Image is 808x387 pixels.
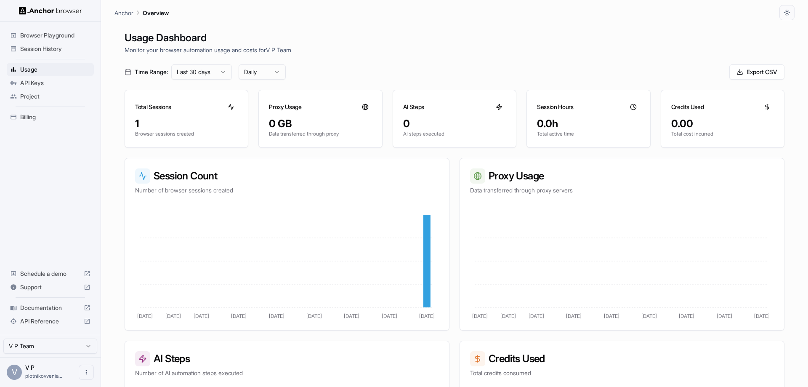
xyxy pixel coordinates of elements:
[20,317,80,326] span: API Reference
[604,313,619,319] tspan: [DATE]
[135,131,238,137] p: Browser sessions created
[470,168,774,184] h3: Proxy Usage
[125,45,784,54] p: Monitor your browser automation usage and costs for V P Team
[679,313,694,319] tspan: [DATE]
[194,313,209,319] tspan: [DATE]
[529,313,544,319] tspan: [DATE]
[20,65,90,74] span: Usage
[7,90,94,103] div: Project
[20,31,90,40] span: Browser Playground
[25,364,35,371] span: V P
[135,117,238,131] div: 1
[135,351,439,366] h3: AI Steps
[7,63,94,76] div: Usage
[114,8,169,17] nav: breadcrumb
[20,270,80,278] span: Schedule a demo
[671,117,774,131] div: 0.00
[671,131,774,137] p: Total cost incurred
[231,313,247,319] tspan: [DATE]
[135,168,439,184] h3: Session Count
[7,42,94,56] div: Session History
[537,117,640,131] div: 0.0h
[403,117,506,131] div: 0
[306,313,322,319] tspan: [DATE]
[403,103,424,111] h3: AI Steps
[7,267,94,280] div: Schedule a demo
[143,8,169,17] p: Overview
[419,313,435,319] tspan: [DATE]
[135,186,439,195] p: Number of browser sessions created
[7,315,94,328] div: API Reference
[7,280,94,294] div: Support
[470,351,774,366] h3: Credits Used
[344,313,359,319] tspan: [DATE]
[269,103,301,111] h3: Proxy Usage
[20,113,90,121] span: Billing
[7,301,94,315] div: Documentation
[269,117,372,131] div: 0 GB
[472,313,488,319] tspan: [DATE]
[135,369,439,377] p: Number of AI automation steps executed
[135,103,171,111] h3: Total Sessions
[382,313,397,319] tspan: [DATE]
[537,131,640,137] p: Total active time
[137,313,153,319] tspan: [DATE]
[7,110,94,124] div: Billing
[470,369,774,377] p: Total credits consumed
[79,365,94,380] button: Open menu
[717,313,732,319] tspan: [DATE]
[25,373,62,379] span: plotnikovveniamin@gmail.com
[20,304,80,312] span: Documentation
[754,313,770,319] tspan: [DATE]
[537,103,573,111] h3: Session Hours
[114,8,133,17] p: Anchor
[269,313,284,319] tspan: [DATE]
[403,131,506,137] p: AI steps executed
[125,30,784,45] h1: Usage Dashboard
[7,76,94,90] div: API Keys
[671,103,704,111] h3: Credits Used
[20,92,90,101] span: Project
[20,45,90,53] span: Session History
[7,365,22,380] div: V
[20,79,90,87] span: API Keys
[641,313,657,319] tspan: [DATE]
[269,131,372,137] p: Data transferred through proxy
[500,313,516,319] tspan: [DATE]
[470,186,774,195] p: Data transferred through proxy servers
[135,68,168,76] span: Time Range:
[729,64,784,80] button: Export CSV
[7,29,94,42] div: Browser Playground
[20,283,80,291] span: Support
[165,313,181,319] tspan: [DATE]
[566,313,582,319] tspan: [DATE]
[19,7,82,15] img: Anchor Logo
